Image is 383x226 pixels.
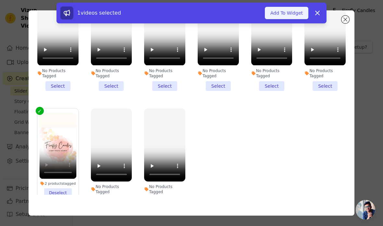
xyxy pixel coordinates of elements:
button: Add To Widget [265,7,308,19]
div: No Products Tagged [91,68,132,79]
div: No Products Tagged [144,184,185,195]
div: No Products Tagged [91,184,132,195]
div: No Products Tagged [251,68,292,79]
div: No Products Tagged [198,68,239,79]
div: 2 products tagged [39,181,76,186]
a: Open chat [356,200,375,220]
div: No Products Tagged [144,68,185,79]
div: No Products Tagged [304,68,346,79]
div: No Products Tagged [37,68,79,79]
span: 1 videos selected [77,10,121,16]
